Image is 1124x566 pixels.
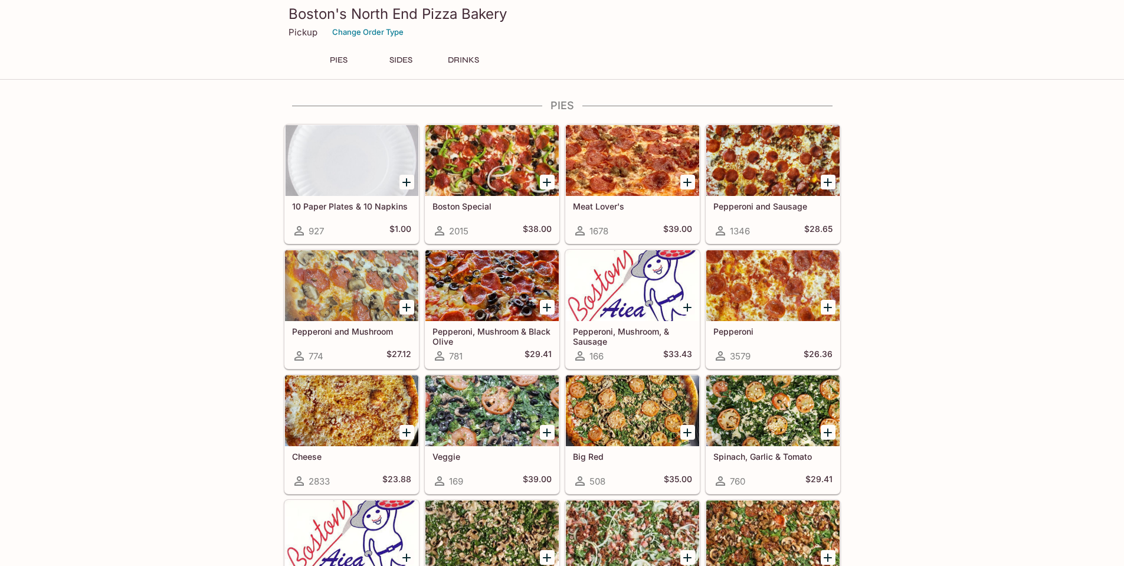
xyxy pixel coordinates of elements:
[292,201,411,211] h5: 10 Paper Plates & 10 Napkins
[589,225,608,237] span: 1678
[386,349,411,363] h5: $27.12
[540,175,555,189] button: Add Boston Special
[573,452,692,462] h5: Big Red
[523,224,552,238] h5: $38.00
[285,250,418,321] div: Pepperoni and Mushroom
[375,52,428,68] button: SIDES
[523,474,552,488] h5: $39.00
[821,425,835,440] button: Add Spinach, Garlic & Tomato
[663,349,692,363] h5: $33.43
[804,224,833,238] h5: $28.65
[573,326,692,346] h5: Pepperoni, Mushroom, & Sausage
[566,375,699,446] div: Big Red
[566,250,699,321] div: Pepperoni, Mushroom, & Sausage
[289,27,317,38] p: Pickup
[432,452,552,462] h5: Veggie
[706,375,840,446] div: Spinach, Garlic & Tomato
[292,326,411,336] h5: Pepperoni and Mushroom
[566,125,699,196] div: Meat Lover's
[284,125,419,244] a: 10 Paper Plates & 10 Napkins927$1.00
[540,550,555,565] button: Add Spinach, Garlic, & Mushroom
[449,225,468,237] span: 2015
[821,300,835,315] button: Add Pepperoni
[309,351,323,362] span: 774
[804,349,833,363] h5: $26.36
[821,175,835,189] button: Add Pepperoni and Sausage
[284,250,419,369] a: Pepperoni and Mushroom774$27.12
[425,375,559,446] div: Veggie
[425,250,559,321] div: Pepperoni, Mushroom & Black Olive
[663,224,692,238] h5: $39.00
[573,201,692,211] h5: Meat Lover's
[565,250,700,369] a: Pepperoni, Mushroom, & Sausage166$33.43
[382,474,411,488] h5: $23.88
[432,201,552,211] h5: Boston Special
[284,375,419,494] a: Cheese2833$23.88
[309,476,330,487] span: 2833
[425,250,559,369] a: Pepperoni, Mushroom & Black Olive781$29.41
[706,375,840,494] a: Spinach, Garlic & Tomato760$29.41
[540,300,555,315] button: Add Pepperoni, Mushroom & Black Olive
[285,125,418,196] div: 10 Paper Plates & 10 Napkins
[525,349,552,363] h5: $29.41
[389,224,411,238] h5: $1.00
[664,474,692,488] h5: $35.00
[425,125,559,196] div: Boston Special
[713,452,833,462] h5: Spinach, Garlic & Tomato
[713,201,833,211] h5: Pepperoni and Sausage
[730,476,745,487] span: 760
[449,476,463,487] span: 169
[589,476,605,487] span: 508
[730,351,751,362] span: 3579
[399,550,414,565] button: Add Spinach & Garlic
[285,375,418,446] div: Cheese
[399,300,414,315] button: Add Pepperoni and Mushroom
[706,125,840,244] a: Pepperoni and Sausage1346$28.65
[680,550,695,565] button: Add Carbonara Pizza
[540,425,555,440] button: Add Veggie
[730,225,750,237] span: 1346
[706,250,840,369] a: Pepperoni3579$26.36
[425,125,559,244] a: Boston Special2015$38.00
[680,300,695,315] button: Add Pepperoni, Mushroom, & Sausage
[399,175,414,189] button: Add 10 Paper Plates & 10 Napkins
[680,425,695,440] button: Add Big Red
[437,52,490,68] button: DRINKS
[309,225,324,237] span: 927
[565,125,700,244] a: Meat Lover's1678$39.00
[706,250,840,321] div: Pepperoni
[680,175,695,189] button: Add Meat Lover's
[292,452,411,462] h5: Cheese
[399,425,414,440] button: Add Cheese
[713,326,833,336] h5: Pepperoni
[312,52,365,68] button: PIES
[432,326,552,346] h5: Pepperoni, Mushroom & Black Olive
[425,375,559,494] a: Veggie169$39.00
[589,351,604,362] span: 166
[289,5,836,23] h3: Boston's North End Pizza Bakery
[706,125,840,196] div: Pepperoni and Sausage
[449,351,463,362] span: 781
[327,23,409,41] button: Change Order Type
[805,474,833,488] h5: $29.41
[821,550,835,565] button: Add Spicy Jenny
[284,99,841,112] h4: PIES
[565,375,700,494] a: Big Red508$35.00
